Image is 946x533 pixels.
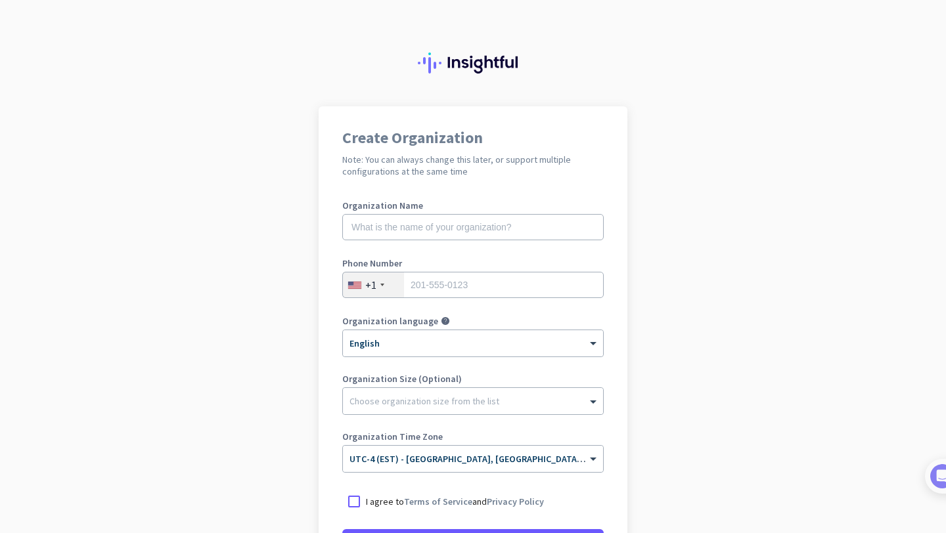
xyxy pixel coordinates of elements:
[365,278,376,291] div: +1
[342,154,604,177] h2: Note: You can always change this later, or support multiple configurations at the same time
[342,214,604,240] input: What is the name of your organization?
[418,53,528,74] img: Insightful
[342,272,604,298] input: 201-555-0123
[342,374,604,383] label: Organization Size (Optional)
[404,496,472,507] a: Terms of Service
[366,495,544,508] p: I agree to and
[342,432,604,441] label: Organization Time Zone
[487,496,544,507] a: Privacy Policy
[342,316,438,326] label: Organization language
[342,130,604,146] h1: Create Organization
[342,201,604,210] label: Organization Name
[441,316,450,326] i: help
[342,259,604,268] label: Phone Number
